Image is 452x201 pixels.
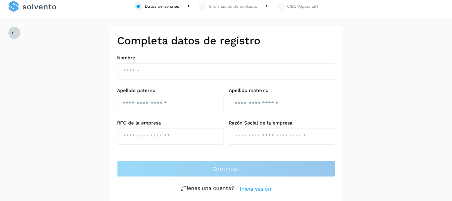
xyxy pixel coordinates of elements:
[117,161,335,177] button: Continuar
[229,120,335,126] label: Razón Social de la empresa
[229,88,335,93] label: Apellido materno
[181,185,234,193] p: ¿Tienes una cuenta?
[117,55,335,61] label: Nombre
[287,3,318,9] div: CIEC (Opcional)
[209,3,257,9] div: Información de contacto
[145,3,179,9] div: Datos personales
[117,34,335,47] h2: Completa datos de registro
[117,120,223,126] label: RFC de la empresa
[117,88,223,93] label: Apellido paterno
[212,165,240,172] span: Continuar
[240,185,271,193] a: Inicia sesión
